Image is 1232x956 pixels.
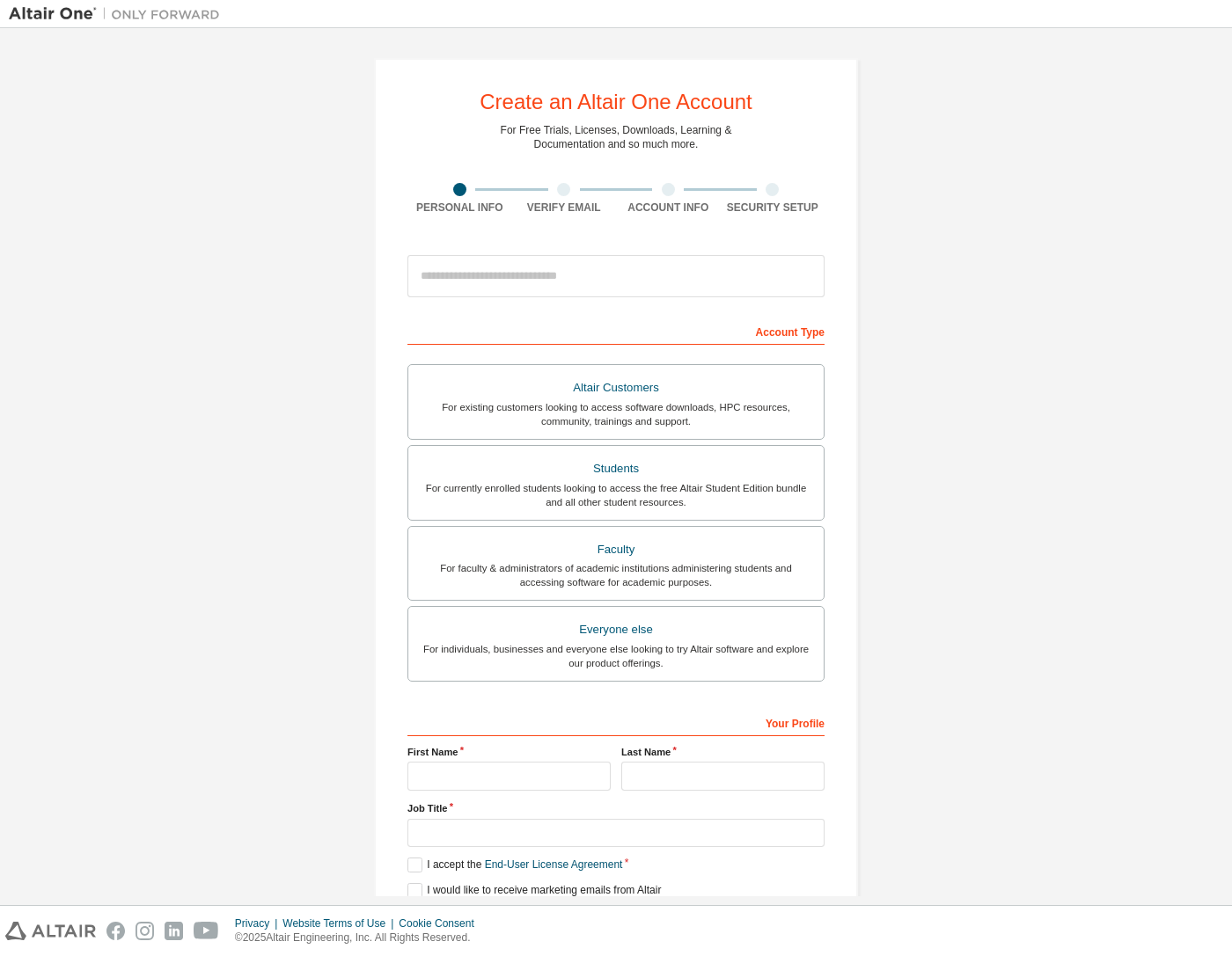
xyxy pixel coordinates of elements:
p: © 2025 Altair Engineering, Inc. All Rights Reserved. [235,930,485,945]
img: Altair One [9,5,229,23]
div: Everyone else [419,617,813,642]
img: linkedin.svg [165,922,183,940]
div: Altair Customers [419,376,813,400]
div: Account Type [407,317,825,345]
label: First Name [407,745,611,759]
div: For Free Trials, Licenses, Downloads, Learning & Documentation and so much more. [501,123,732,151]
label: I accept the [407,857,622,872]
div: Faculty [419,537,813,562]
div: Personal Info [407,201,512,215]
label: Job Title [407,801,825,815]
div: Account Info [616,201,721,215]
img: altair_logo.svg [5,922,96,940]
img: instagram.svg [136,922,154,940]
div: For currently enrolled students looking to access the free Altair Student Edition bundle and all ... [419,481,813,509]
img: facebook.svg [106,922,125,940]
div: Create an Altair One Account [480,91,752,113]
div: Students [419,456,813,481]
div: Privacy [235,916,282,930]
div: Cookie Consent [399,916,484,930]
a: End-User License Agreement [485,858,623,871]
img: youtube.svg [194,922,219,940]
div: For existing customers looking to access software downloads, HPC resources, community, trainings ... [419,400,813,428]
div: For faculty & administrators of academic institutions administering students and accessing softwa... [419,561,813,589]
div: Website Terms of Use [282,916,399,930]
label: I would like to receive marketing emails from Altair [407,883,661,898]
label: Last Name [621,745,825,759]
div: For individuals, businesses and everyone else looking to try Altair software and explore our prod... [419,642,813,670]
div: Your Profile [407,708,825,736]
div: Security Setup [721,201,825,215]
div: Verify Email [512,201,617,215]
